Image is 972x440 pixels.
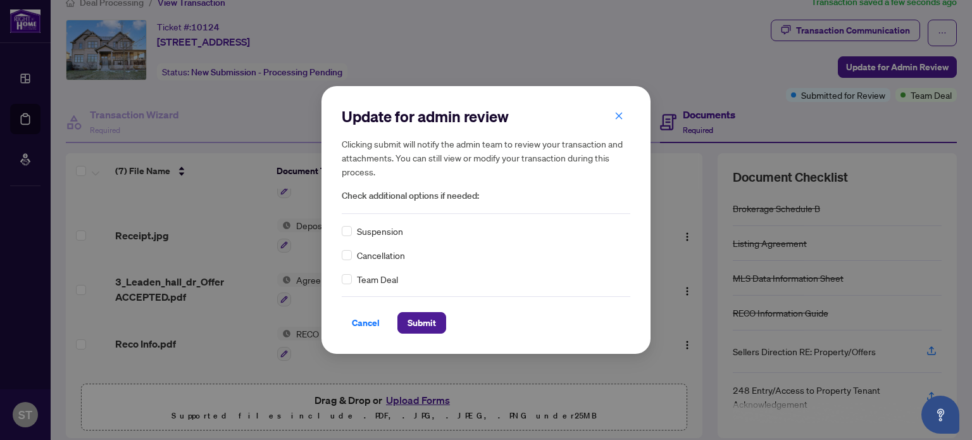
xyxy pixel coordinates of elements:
span: Cancel [352,313,380,333]
span: Cancellation [357,248,405,262]
h5: Clicking submit will notify the admin team to review your transaction and attachments. You can st... [342,137,630,179]
span: Submit [408,313,436,333]
button: Cancel [342,312,390,334]
h2: Update for admin review [342,106,630,127]
span: Suspension [357,224,403,238]
span: Check additional options if needed: [342,189,630,203]
span: close [614,111,623,120]
span: Team Deal [357,272,398,286]
button: Submit [397,312,446,334]
button: Open asap [921,396,959,434]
